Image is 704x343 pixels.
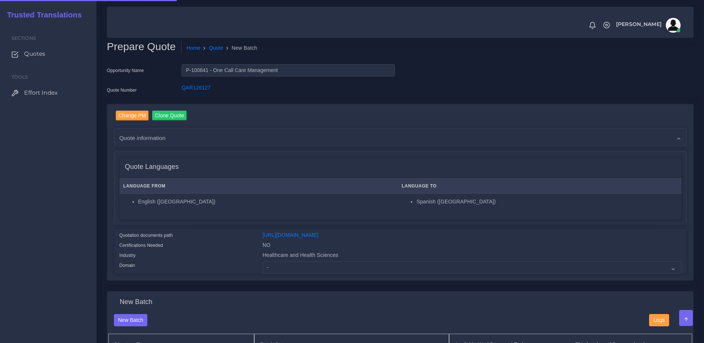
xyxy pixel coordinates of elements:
[6,85,91,101] a: Effort Index
[263,232,318,238] a: [URL][DOMAIN_NAME]
[114,317,148,323] a: New Batch
[24,89,58,97] span: Effort Index
[616,22,662,27] span: [PERSON_NAME]
[209,44,223,52] a: Quote
[138,198,394,206] li: English ([GEOGRAPHIC_DATA])
[125,163,179,171] h4: Quote Languages
[119,252,136,259] label: Industry
[24,50,45,58] span: Quotes
[152,111,187,121] input: Clone Quote
[398,179,681,194] th: Language To
[649,314,669,327] button: Logs
[107,87,137,94] label: Quote Number
[114,314,148,327] button: New Batch
[612,18,683,33] a: [PERSON_NAME]avatar
[12,74,28,80] span: Tools
[107,40,181,53] h2: Prepare Quote
[223,44,257,52] li: New Batch
[119,262,135,269] label: Domain
[416,198,677,206] li: Spanish ([GEOGRAPHIC_DATA])
[257,251,687,261] div: Healthcare and Health Sciences
[116,111,149,121] input: Change PM
[654,317,665,323] span: Logs
[181,85,210,91] a: QAR126127
[107,67,144,74] label: Opportunity Name
[114,128,687,147] div: Quote information
[119,232,173,239] label: Quotation documents path
[666,18,681,33] img: avatar
[119,134,166,142] span: Quote information
[2,10,82,19] h2: Trusted Translations
[187,44,201,52] a: Home
[257,241,687,251] div: NO
[119,298,152,306] h4: New Batch
[2,9,82,21] a: Trusted Translations
[119,179,398,194] th: Language From
[12,35,36,41] span: Sections
[6,46,91,62] a: Quotes
[119,242,163,249] label: Certifications Needed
